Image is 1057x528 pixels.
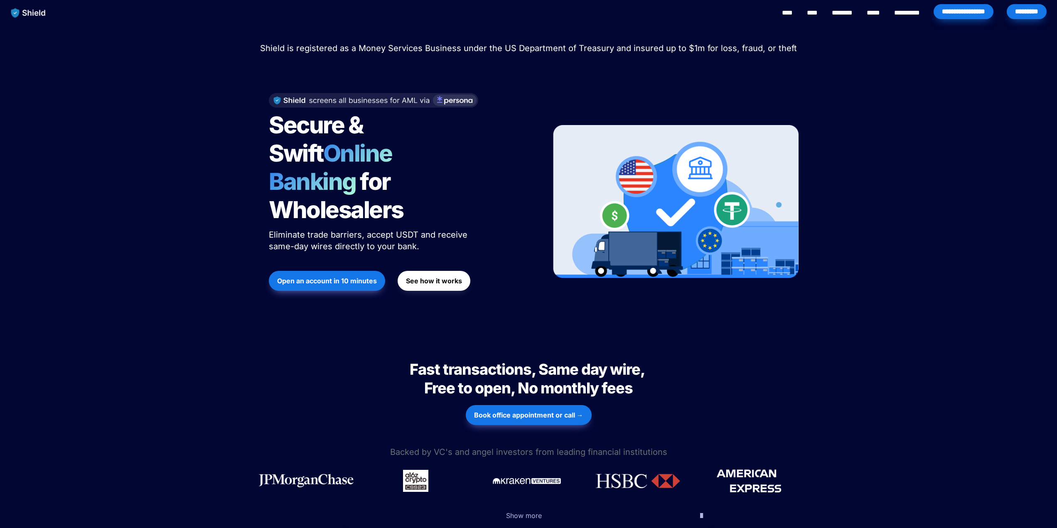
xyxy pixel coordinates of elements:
a: Open an account in 10 minutes [269,267,385,295]
strong: Open an account in 10 minutes [277,277,377,285]
span: Online Banking [269,139,401,196]
span: Backed by VC's and angel investors from leading financial institutions [390,447,667,457]
span: for Wholesalers [269,167,403,224]
button: Open an account in 10 minutes [269,271,385,291]
a: See how it works [398,267,470,295]
button: See how it works [398,271,470,291]
span: Fast transactions, Same day wire, Free to open, No monthly fees [410,360,647,397]
strong: Book office appointment or call → [474,411,583,419]
span: Secure & Swift [269,111,367,167]
span: Show more [506,511,542,520]
span: Shield is registered as a Money Services Business under the US Department of Treasury and insured... [260,43,797,53]
button: Book office appointment or call → [466,405,592,425]
span: Eliminate trade barriers, accept USDT and receive same-day wires directly to your bank. [269,230,470,251]
a: Book office appointment or call → [466,401,592,429]
img: website logo [7,4,50,22]
strong: See how it works [406,277,462,285]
